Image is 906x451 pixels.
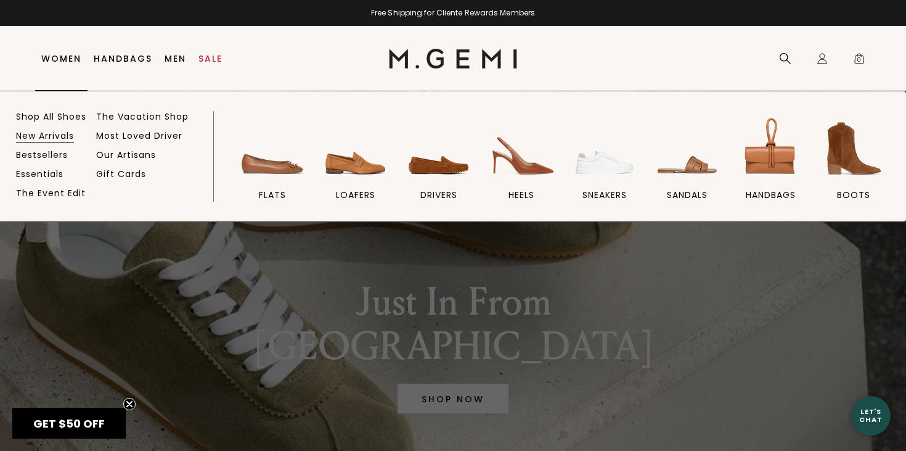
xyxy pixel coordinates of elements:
[837,189,870,201] span: BOOTS
[817,114,890,221] a: BOOTS
[96,130,182,141] a: Most Loved Driver
[582,189,627,201] span: sneakers
[653,114,722,183] img: sandals
[667,189,708,201] span: sandals
[485,114,558,221] a: heels
[41,54,81,64] a: Women
[123,398,136,410] button: Close teaser
[16,111,86,122] a: Shop All Shoes
[238,114,307,183] img: flats
[404,114,473,183] img: drivers
[420,189,457,201] span: drivers
[568,114,642,221] a: sneakers
[487,114,556,183] img: heels
[736,114,805,183] img: handbags
[734,114,807,221] a: handbags
[336,189,375,201] span: loafers
[16,149,68,160] a: Bestsellers
[94,54,152,64] a: Handbags
[96,111,189,122] a: The Vacation Shop
[819,114,888,183] img: BOOTS
[16,130,74,141] a: New Arrivals
[746,189,796,201] span: handbags
[16,168,63,180] a: Essentials
[96,168,146,180] a: Gift Cards
[96,149,156,160] a: Our Artisans
[321,114,390,183] img: loafers
[389,49,518,68] img: M.Gemi
[236,114,309,221] a: flats
[16,188,86,199] a: The Event Edit
[198,54,222,64] a: Sale
[33,416,105,431] span: GET $50 OFF
[165,54,186,64] a: Men
[12,408,126,439] div: GET $50 OFFClose teaser
[259,189,286,201] span: flats
[853,55,865,67] span: 0
[570,114,639,183] img: sneakers
[651,114,724,221] a: sandals
[402,114,475,221] a: drivers
[851,408,891,423] div: Let's Chat
[319,114,393,221] a: loafers
[508,189,534,201] span: heels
